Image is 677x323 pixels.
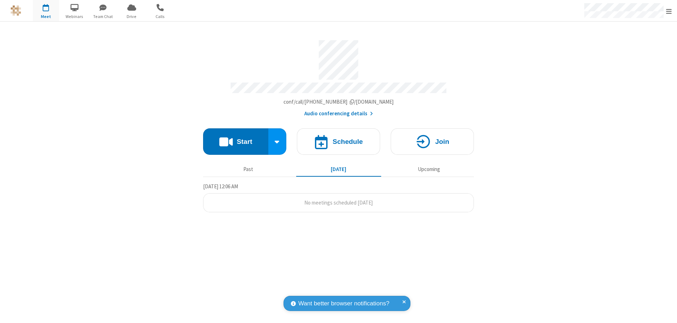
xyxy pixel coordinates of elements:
[283,98,394,106] button: Copy my meeting room linkCopy my meeting room link
[333,138,363,145] h4: Schedule
[298,299,389,308] span: Want better browser notifications?
[203,35,474,118] section: Account details
[61,13,88,20] span: Webinars
[304,199,373,206] span: No meetings scheduled [DATE]
[283,98,394,105] span: Copy my meeting room link
[206,163,291,176] button: Past
[435,138,449,145] h4: Join
[304,110,373,118] button: Audio conferencing details
[203,128,268,155] button: Start
[11,5,21,16] img: QA Selenium DO NOT DELETE OR CHANGE
[90,13,116,20] span: Team Chat
[147,13,173,20] span: Calls
[268,128,287,155] div: Start conference options
[386,163,471,176] button: Upcoming
[391,128,474,155] button: Join
[297,128,380,155] button: Schedule
[33,13,59,20] span: Meet
[203,183,238,190] span: [DATE] 12:06 AM
[118,13,145,20] span: Drive
[237,138,252,145] h4: Start
[203,182,474,213] section: Today's Meetings
[296,163,381,176] button: [DATE]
